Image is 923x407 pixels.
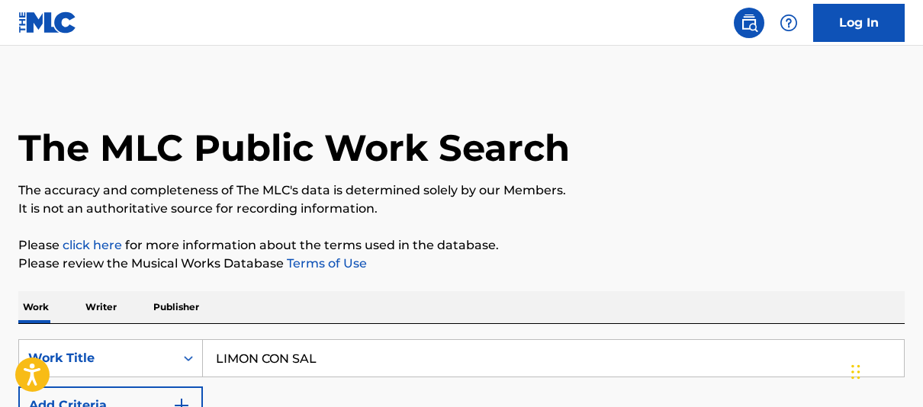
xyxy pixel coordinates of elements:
[18,11,77,34] img: MLC Logo
[773,8,804,38] div: Help
[18,255,905,273] p: Please review the Musical Works Database
[740,14,758,32] img: search
[149,291,204,323] p: Publisher
[847,334,923,407] iframe: Chat Widget
[734,8,764,38] a: Public Search
[284,256,367,271] a: Terms of Use
[780,14,798,32] img: help
[18,181,905,200] p: The accuracy and completeness of The MLC's data is determined solely by our Members.
[813,4,905,42] a: Log In
[63,238,122,252] a: click here
[28,349,166,367] div: Work Title
[851,349,860,395] div: Drag
[81,291,121,323] p: Writer
[18,291,53,323] p: Work
[18,236,905,255] p: Please for more information about the terms used in the database.
[18,125,570,171] h1: The MLC Public Work Search
[18,200,905,218] p: It is not an authoritative source for recording information.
